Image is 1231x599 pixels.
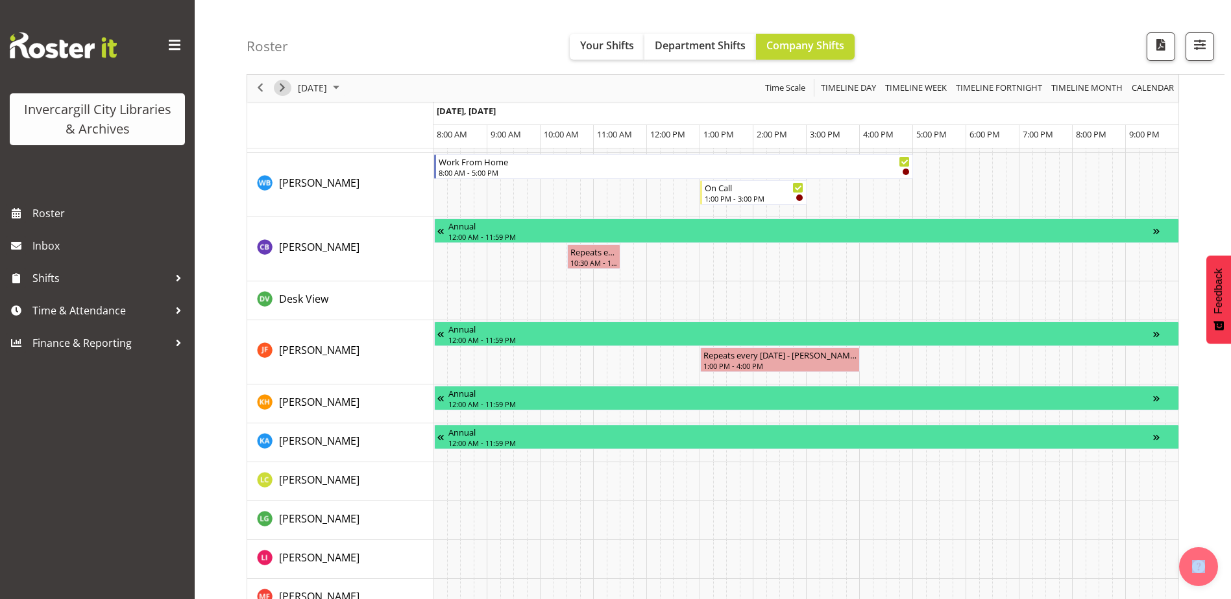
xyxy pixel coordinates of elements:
[279,550,360,565] a: [PERSON_NAME]
[247,217,433,281] td: Chris Broad resource
[271,75,293,102] div: next period
[700,347,860,372] div: Joanne Forbes"s event - Repeats every tuesday - Joanne Forbes Begin From Tuesday, September 23, 2...
[437,105,496,117] span: [DATE], [DATE]
[448,386,1153,399] div: Annual
[955,80,1043,97] span: Timeline Fortnight
[570,245,617,258] div: Repeats every [DATE] - [PERSON_NAME]
[1186,32,1214,61] button: Filter Shifts
[703,360,857,371] div: 1:00 PM - 4:00 PM
[705,181,803,194] div: On Call
[570,34,644,60] button: Your Shifts
[249,75,271,102] div: previous period
[279,291,328,307] a: Desk View
[1147,32,1175,61] button: Download a PDF of the roster for the current day
[597,128,632,140] span: 11:00 AM
[279,239,360,255] a: [PERSON_NAME]
[448,399,1153,409] div: 12:00 AM - 11:59 PM
[247,423,433,462] td: Kathy Aloniu resource
[448,425,1153,438] div: Annual
[916,128,947,140] span: 5:00 PM
[884,80,948,97] span: Timeline Week
[1049,80,1125,97] button: Timeline Month
[279,342,360,358] a: [PERSON_NAME]
[23,100,172,139] div: Invercargill City Libraries & Archives
[1129,128,1160,140] span: 9:00 PM
[279,511,360,526] span: [PERSON_NAME]
[448,322,1153,335] div: Annual
[655,38,746,53] span: Department Shifts
[863,128,894,140] span: 4:00 PM
[1023,128,1053,140] span: 7:00 PM
[296,80,345,97] button: September 2025
[279,175,360,191] a: [PERSON_NAME]
[247,153,433,217] td: Willem Burger resource
[247,384,433,423] td: Kaela Harley resource
[247,39,288,54] h4: Roster
[570,257,617,268] div: 10:30 AM - 11:30 AM
[567,244,620,269] div: Chris Broad"s event - Repeats every tuesday - Chris Broad Begin From Tuesday, September 23, 2025 ...
[437,128,467,140] span: 8:00 AM
[279,240,360,254] span: [PERSON_NAME]
[279,292,328,306] span: Desk View
[279,472,360,487] a: [PERSON_NAME]
[32,268,169,288] span: Shifts
[439,167,910,178] div: 8:00 AM - 5:00 PM
[1206,255,1231,344] button: Feedback - Show survey
[703,348,857,361] div: Repeats every [DATE] - [PERSON_NAME]
[279,176,360,190] span: [PERSON_NAME]
[883,80,949,97] button: Timeline Week
[1213,268,1225,314] span: Feedback
[764,80,807,97] span: Time Scale
[32,236,188,255] span: Inbox
[247,281,433,320] td: Desk View resource
[1130,80,1176,97] button: Month
[1192,560,1205,573] img: help-xxl-2.png
[763,80,808,97] button: Time Scale
[439,155,910,168] div: Work From Home
[819,80,879,97] button: Timeline Day
[247,320,433,384] td: Joanne Forbes resource
[448,438,1153,448] div: 12:00 AM - 11:59 PM
[32,301,169,320] span: Time & Attendance
[279,434,360,448] span: [PERSON_NAME]
[279,433,360,449] a: [PERSON_NAME]
[491,128,521,140] span: 9:00 AM
[274,80,291,97] button: Next
[1076,128,1106,140] span: 8:00 PM
[434,425,1179,449] div: Kathy Aloniu"s event - Annual Begin From Sunday, September 21, 2025 at 12:00:00 AM GMT+12:00 Ends...
[705,193,803,204] div: 1:00 PM - 3:00 PM
[644,34,756,60] button: Department Shifts
[448,231,1153,242] div: 12:00 AM - 11:59 PM
[252,80,269,97] button: Previous
[279,550,360,565] span: [PERSON_NAME]
[1050,80,1124,97] span: Timeline Month
[810,128,840,140] span: 3:00 PM
[247,462,433,501] td: Linda Cooper resource
[580,38,634,53] span: Your Shifts
[757,128,787,140] span: 2:00 PM
[434,322,1179,346] div: Joanne Forbes"s event - Annual Begin From Monday, September 22, 2025 at 12:00:00 AM GMT+12:00 End...
[448,219,1153,232] div: Annual
[544,128,579,140] span: 10:00 AM
[279,511,360,526] a: [PERSON_NAME]
[434,154,913,179] div: Willem Burger"s event - Work From Home Begin From Tuesday, September 23, 2025 at 8:00:00 AM GMT+1...
[434,386,1179,410] div: Kaela Harley"s event - Annual Begin From Monday, September 22, 2025 at 12:00:00 AM GMT+12:00 Ends...
[650,128,685,140] span: 12:00 PM
[434,218,1179,243] div: Chris Broad"s event - Annual Begin From Monday, September 15, 2025 at 12:00:00 AM GMT+12:00 Ends ...
[279,394,360,410] a: [PERSON_NAME]
[279,343,360,357] span: [PERSON_NAME]
[279,473,360,487] span: [PERSON_NAME]
[820,80,877,97] span: Timeline Day
[279,395,360,409] span: [PERSON_NAME]
[448,335,1153,345] div: 12:00 AM - 11:59 PM
[703,128,734,140] span: 1:00 PM
[1130,80,1175,97] span: calendar
[700,180,807,205] div: Willem Burger"s event - On Call Begin From Tuesday, September 23, 2025 at 1:00:00 PM GMT+12:00 En...
[969,128,1000,140] span: 6:00 PM
[10,32,117,58] img: Rosterit website logo
[247,540,433,579] td: Lisa Imamura resource
[247,501,433,540] td: Lisa Griffiths resource
[954,80,1045,97] button: Fortnight
[297,80,328,97] span: [DATE]
[293,75,347,102] div: September 23, 2025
